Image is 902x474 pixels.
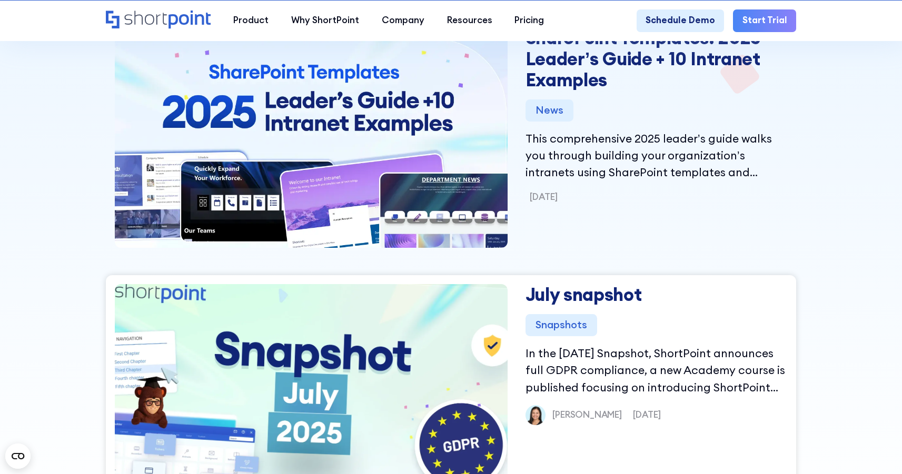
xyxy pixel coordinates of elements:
[222,9,280,32] a: Product
[530,190,557,204] p: [DATE]
[526,27,787,90] a: SharePoint Templates: 2025 Leader’s Guide + 10 Intranet Examples
[5,443,31,469] button: Open CMP widget
[291,14,359,27] div: Why ShortPoint
[447,14,492,27] div: Resources
[637,9,724,32] a: Schedule Demo
[106,11,211,30] a: Home
[526,345,787,396] p: In the [DATE] Snapshot, ShortPoint announces full GDPR compliance, a new Academy course is publis...
[382,14,424,27] div: Company
[514,14,544,27] div: Pricing
[435,9,503,32] a: Resources
[526,283,642,306] a: July snapshot
[370,9,435,32] a: Company
[526,99,574,122] div: News
[733,9,796,32] a: Start Trial
[526,130,787,181] p: This comprehensive 2025 leader’s guide walks you through building your organization’s intranets u...
[633,408,660,422] p: [DATE]
[503,9,556,32] a: Pricing
[526,314,598,336] div: Snapshots
[552,408,622,422] p: [PERSON_NAME]
[849,423,902,474] iframe: Chat Widget
[280,9,371,32] a: Why ShortPoint
[233,14,269,27] div: Product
